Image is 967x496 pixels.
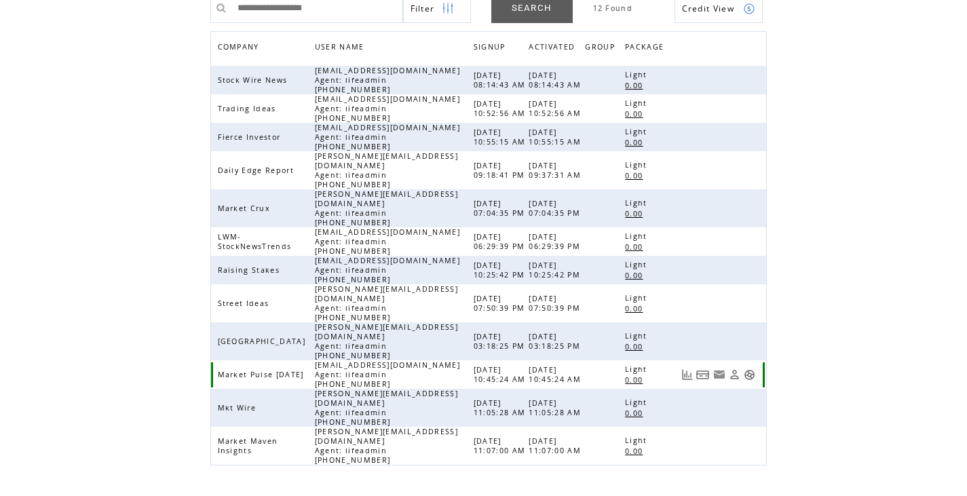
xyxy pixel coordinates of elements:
[474,199,529,218] span: [DATE] 07:04:35 PM
[625,445,649,457] a: 0.00
[315,151,458,189] span: [PERSON_NAME][EMAIL_ADDRESS][DOMAIN_NAME] Agent: lifeadmin [PHONE_NUMBER]
[315,189,458,227] span: [PERSON_NAME][EMAIL_ADDRESS][DOMAIN_NAME] Agent: lifeadmin [PHONE_NUMBER]
[218,132,284,142] span: Fierce Investor
[625,271,646,280] span: 0.00
[315,427,458,465] span: [PERSON_NAME][EMAIL_ADDRESS][DOMAIN_NAME] Agent: lifeadmin [PHONE_NUMBER]
[585,39,618,58] span: GROUP
[529,365,584,384] span: [DATE] 10:45:24 AM
[474,71,529,90] span: [DATE] 08:14:43 AM
[529,436,584,455] span: [DATE] 11:07:00 AM
[218,75,291,85] span: Stock Wire News
[474,365,529,384] span: [DATE] 10:45:24 AM
[529,161,584,180] span: [DATE] 09:37:31 AM
[474,42,509,50] a: SIGNUP
[625,109,646,119] span: 0.00
[315,256,460,284] span: [EMAIL_ADDRESS][DOMAIN_NAME] Agent: lifeadmin [PHONE_NUMBER]
[315,123,460,151] span: [EMAIL_ADDRESS][DOMAIN_NAME] Agent: lifeadmin [PHONE_NUMBER]
[315,42,368,50] a: USER NAME
[529,39,578,58] span: ACTIVATED
[625,39,667,58] span: PACKAGE
[474,398,529,417] span: [DATE] 11:05:28 AM
[625,364,651,374] span: Light
[529,232,584,251] span: [DATE] 06:29:39 PM
[529,398,584,417] span: [DATE] 11:05:28 AM
[218,403,260,413] span: Mkt Wire
[315,389,458,427] span: [PERSON_NAME][EMAIL_ADDRESS][DOMAIN_NAME] Agent: lifeadmin [PHONE_NUMBER]
[315,39,368,58] span: USER NAME
[625,138,646,147] span: 0.00
[625,269,649,281] a: 0.00
[529,71,584,90] span: [DATE] 08:14:43 AM
[625,374,649,385] a: 0.00
[529,332,584,351] span: [DATE] 03:18:25 PM
[625,209,646,218] span: 0.00
[625,436,651,445] span: Light
[625,341,649,352] a: 0.00
[696,369,710,381] a: View Bills
[729,369,740,381] a: View Profile
[529,99,584,118] span: [DATE] 10:52:56 AM
[625,136,649,148] a: 0.00
[529,294,584,313] span: [DATE] 07:50:39 PM
[625,171,646,180] span: 0.00
[625,398,651,407] span: Light
[625,160,651,170] span: Light
[218,104,280,113] span: Trading Ideas
[682,3,735,14] span: Show Credits View
[474,161,529,180] span: [DATE] 09:18:41 PM
[625,208,649,219] a: 0.00
[625,231,651,241] span: Light
[474,39,509,58] span: SIGNUP
[585,39,622,58] a: GROUP
[218,204,274,213] span: Market Crux
[625,70,651,79] span: Light
[625,407,649,419] a: 0.00
[625,242,646,252] span: 0.00
[474,332,529,351] span: [DATE] 03:18:25 PM
[218,337,309,346] span: [GEOGRAPHIC_DATA]
[474,261,529,280] span: [DATE] 10:25:42 PM
[474,294,529,313] span: [DATE] 07:50:39 PM
[625,241,649,252] a: 0.00
[218,42,263,50] a: COMPANY
[744,369,755,381] a: Support
[315,227,460,256] span: [EMAIL_ADDRESS][DOMAIN_NAME] Agent: lifeadmin [PHONE_NUMBER]
[625,342,646,351] span: 0.00
[474,232,529,251] span: [DATE] 06:29:39 PM
[625,303,649,314] a: 0.00
[315,360,460,389] span: [EMAIL_ADDRESS][DOMAIN_NAME] Agent: lifeadmin [PHONE_NUMBER]
[474,436,529,455] span: [DATE] 11:07:00 AM
[593,3,633,13] span: 12 Found
[625,304,646,313] span: 0.00
[625,293,651,303] span: Light
[529,199,584,218] span: [DATE] 07:04:35 PM
[625,127,651,136] span: Light
[625,331,651,341] span: Light
[315,94,460,123] span: [EMAIL_ADDRESS][DOMAIN_NAME] Agent: lifeadmin [PHONE_NUMBER]
[625,79,649,91] a: 0.00
[529,39,582,58] a: ACTIVATED
[474,99,529,118] span: [DATE] 10:52:56 AM
[625,39,670,58] a: PACKAGE
[625,260,651,269] span: Light
[625,446,646,456] span: 0.00
[625,108,649,119] a: 0.00
[218,265,284,275] span: Raising Stakes
[411,3,435,14] span: Show filters
[713,368,725,381] a: Resend welcome email to this user
[625,198,651,208] span: Light
[315,284,458,322] span: [PERSON_NAME][EMAIL_ADDRESS][DOMAIN_NAME] Agent: lifeadmin [PHONE_NUMBER]
[218,436,278,455] span: Market Maven Insights
[315,322,458,360] span: [PERSON_NAME][EMAIL_ADDRESS][DOMAIN_NAME] Agent: lifeadmin [PHONE_NUMBER]
[625,408,646,418] span: 0.00
[529,128,584,147] span: [DATE] 10:55:15 AM
[218,370,307,379] span: Market Pulse [DATE]
[625,375,646,385] span: 0.00
[218,166,298,175] span: Daily Edge Report
[474,128,529,147] span: [DATE] 10:55:15 AM
[315,66,460,94] span: [EMAIL_ADDRESS][DOMAIN_NAME] Agent: lifeadmin [PHONE_NUMBER]
[625,170,649,181] a: 0.00
[218,39,263,58] span: COMPANY
[218,299,273,308] span: Street Ideas
[681,369,693,381] a: View Usage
